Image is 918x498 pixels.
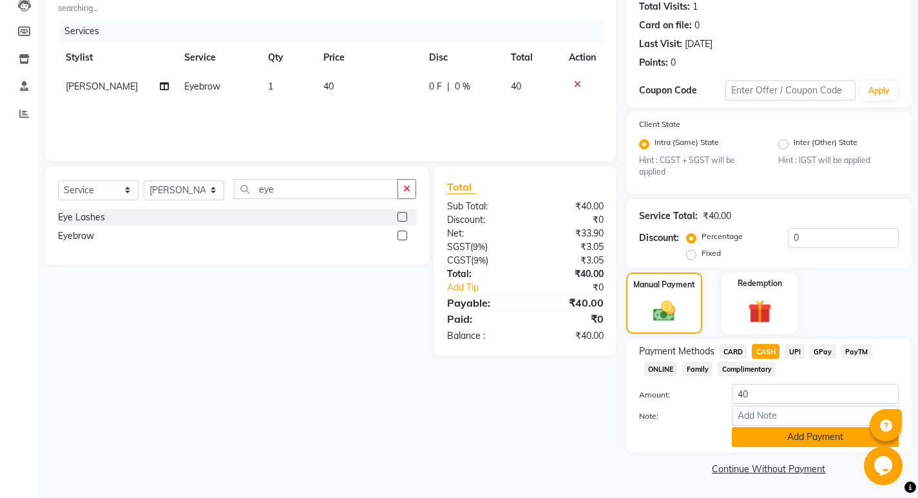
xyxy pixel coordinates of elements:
[447,254,471,266] span: CGST
[525,227,613,240] div: ₹33.90
[437,267,525,281] div: Total:
[682,361,712,376] span: Family
[702,231,743,242] label: Percentage
[66,81,138,92] span: [PERSON_NAME]
[437,213,525,227] div: Discount:
[437,227,525,240] div: Net:
[525,213,613,227] div: ₹0
[720,344,747,359] span: CARD
[629,463,909,476] a: Continue Without Payment
[702,247,721,259] label: Fixed
[429,80,442,93] span: 0 F
[629,389,722,401] label: Amount:
[861,81,897,101] button: Apply
[447,180,477,194] span: Total
[646,298,682,324] img: _cash.svg
[639,56,668,70] div: Points:
[685,37,712,51] div: [DATE]
[473,242,485,252] span: 9%
[525,240,613,254] div: ₹3.05
[437,254,525,267] div: ( )
[644,361,678,376] span: ONLINE
[421,43,504,72] th: Disc
[525,329,613,343] div: ₹40.00
[639,119,680,130] label: Client State
[540,281,613,294] div: ₹0
[437,295,525,311] div: Payable:
[437,329,525,343] div: Balance :
[184,81,220,92] span: Eyebrow
[525,254,613,267] div: ₹3.05
[633,279,695,291] label: Manual Payment
[794,137,857,152] label: Inter (Other) State
[732,384,899,404] input: Amount
[447,241,470,253] span: SGST
[639,209,698,223] div: Service Total:
[177,43,260,72] th: Service
[629,410,722,422] label: Note:
[58,3,274,14] small: searching...
[58,211,105,224] div: Eye Lashes
[639,345,714,358] span: Payment Methods
[718,361,776,376] span: Complimentary
[752,344,779,359] span: CASH
[473,255,486,265] span: 9%
[323,81,334,92] span: 40
[725,81,856,101] input: Enter Offer / Coupon Code
[639,84,725,97] div: Coupon Code
[785,344,805,359] span: UPI
[810,344,836,359] span: GPay
[525,311,613,327] div: ₹0
[525,200,613,213] div: ₹40.00
[639,231,679,245] div: Discount:
[58,43,177,72] th: Stylist
[639,155,760,178] small: Hint : CGST + SGST will be applied
[778,155,899,166] small: Hint : IGST will be applied
[503,43,560,72] th: Total
[58,229,94,243] div: Eyebrow
[316,43,421,72] th: Price
[738,278,782,289] label: Redemption
[447,80,450,93] span: |
[655,137,719,152] label: Intra (Same) State
[437,281,540,294] a: Add Tip
[639,37,682,51] div: Last Visit:
[694,19,700,32] div: 0
[455,80,470,93] span: 0 %
[511,81,521,92] span: 40
[732,406,899,426] input: Add Note
[841,344,872,359] span: PayTM
[437,200,525,213] div: Sub Total:
[525,295,613,311] div: ₹40.00
[437,240,525,254] div: ( )
[703,209,731,223] div: ₹40.00
[639,19,692,32] div: Card on file:
[59,19,613,43] div: Services
[525,267,613,281] div: ₹40.00
[268,81,273,92] span: 1
[671,56,676,70] div: 0
[437,311,525,327] div: Paid:
[260,43,316,72] th: Qty
[234,179,398,199] input: Search or Scan
[864,446,905,485] iframe: chat widget
[741,297,779,326] img: _gift.svg
[732,427,899,447] button: Add Payment
[561,43,604,72] th: Action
